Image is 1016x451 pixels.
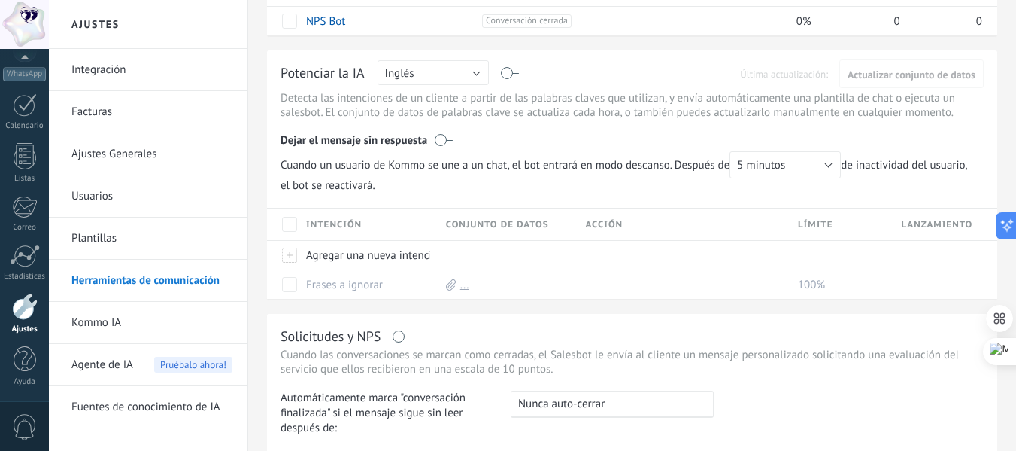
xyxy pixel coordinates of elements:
span: Agente de IA [71,344,133,386]
div: Ajustes [3,325,47,334]
div: Listas [3,174,47,184]
span: Automáticamente marca "conversación finalizada" si el mensaje sigue sin leer después de: [281,391,497,436]
div: 0% [730,7,811,35]
div: Dejar el mensaje sin respuesta [281,123,984,151]
span: 0 [976,14,982,29]
span: Acción [586,218,623,232]
span: 5 minutos [737,158,785,172]
span: Cuando un usuario de Kommo se une a un chat, el bot entrará en modo descanso. Después de [281,151,841,178]
a: Herramientas de comunicación [71,260,232,302]
a: Fuentes de conocimiento de IA [71,386,232,428]
p: Cuando las conversaciones se marcan como cerradas, el Salesbot le envía al cliente un mensaje per... [281,348,984,376]
li: Ajustes Generales [49,133,247,175]
li: Agente de IA [49,344,247,386]
a: Facturas [71,91,232,133]
div: Potenciar la IA [281,64,365,84]
span: Pruébalo ahora! [154,357,232,373]
span: Intención [306,218,362,232]
li: Integración [49,49,247,91]
div: Calendario [3,121,47,131]
span: Inglés [385,66,414,81]
a: ... [460,278,469,292]
div: 0 [820,7,901,35]
button: Inglés [378,60,489,85]
li: Kommo IA [49,302,247,344]
div: 100% [790,270,887,299]
div: Estadísticas [3,272,47,282]
a: Usuarios [71,175,232,218]
span: Conjunto de datos [446,218,549,232]
li: Fuentes de conocimiento de IA [49,386,247,428]
span: 100% [798,278,825,292]
a: Integración [71,49,232,91]
a: NPS Bot [306,14,345,29]
div: Correo [3,223,47,233]
a: Plantillas [71,218,232,260]
p: Detecta las intenciones de un cliente a partir de las palabras claves que utilizan, y envía autom... [281,91,984,120]
div: Ayuda [3,377,47,387]
span: Conversación cerrada [482,14,572,28]
span: de inactividad del usuario, el bot se reactivará. [281,151,984,193]
a: Frases a ignorar [306,278,383,292]
button: 5 minutos [729,151,841,178]
a: Agente de IAPruébalo ahora! [71,344,232,386]
a: Ajustes Generales [71,133,232,175]
span: Nunca auto-cerrar [518,397,605,411]
div: WhatsApp [3,67,46,81]
div: Agregar una nueva intención [299,241,431,270]
span: 0% [796,14,811,29]
span: Límite [798,218,833,232]
div: 0 [908,7,982,35]
div: Solicitudes y NPS [281,328,381,345]
li: Facturas [49,91,247,133]
span: 0 [894,14,900,29]
span: Lanzamiento [901,218,972,232]
a: Kommo IA [71,302,232,344]
li: Plantillas [49,218,247,260]
li: Usuarios [49,175,247,218]
li: Herramientas de comunicación [49,260,247,302]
